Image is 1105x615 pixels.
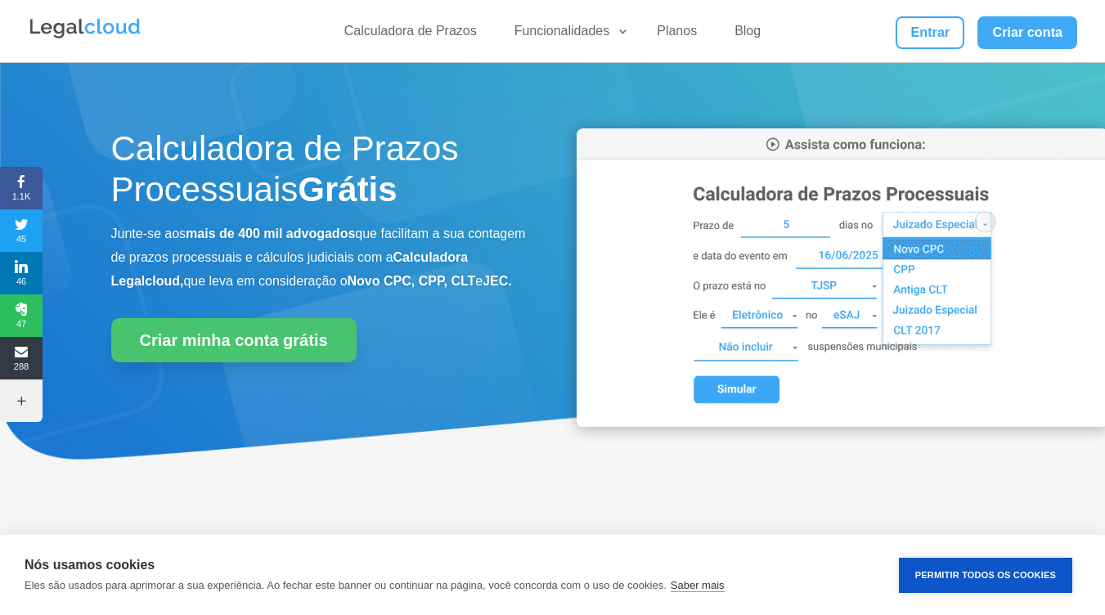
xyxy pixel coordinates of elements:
[28,16,142,41] img: Legalcloud Logo
[186,227,355,240] b: mais de 400 mil advogados
[111,222,528,293] p: Junte-se aos que facilitam a sua contagem de prazos processuais e cálculos judiciais com a que le...
[899,558,1072,593] button: Permitir Todos os Cookies
[896,16,964,49] a: Entrar
[111,128,528,219] h1: Calculadora de Prazos Processuais
[335,23,487,47] a: Calculadora de Prazos
[111,250,469,288] b: Calculadora Legalcloud,
[298,170,397,209] strong: Grátis
[111,318,357,362] a: Criar minha conta grátis
[647,23,707,47] a: Planos
[25,579,667,591] p: Eles são usados para aprimorar a sua experiência. Ao fechar este banner ou continuar na página, v...
[28,29,142,43] a: Logo da Legalcloud
[505,23,630,47] a: Funcionalidades
[483,274,512,288] b: JEC.
[725,23,770,47] a: Blog
[348,274,476,288] b: Novo CPC, CPP, CLT
[671,579,725,592] a: Saber mais
[977,16,1077,49] a: Criar conta
[111,532,995,550] p: PROFISSIONAIS DOS MAIORES ESCRITÓRIOS UTILIZAM
[25,558,155,572] strong: Nós usamos cookies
